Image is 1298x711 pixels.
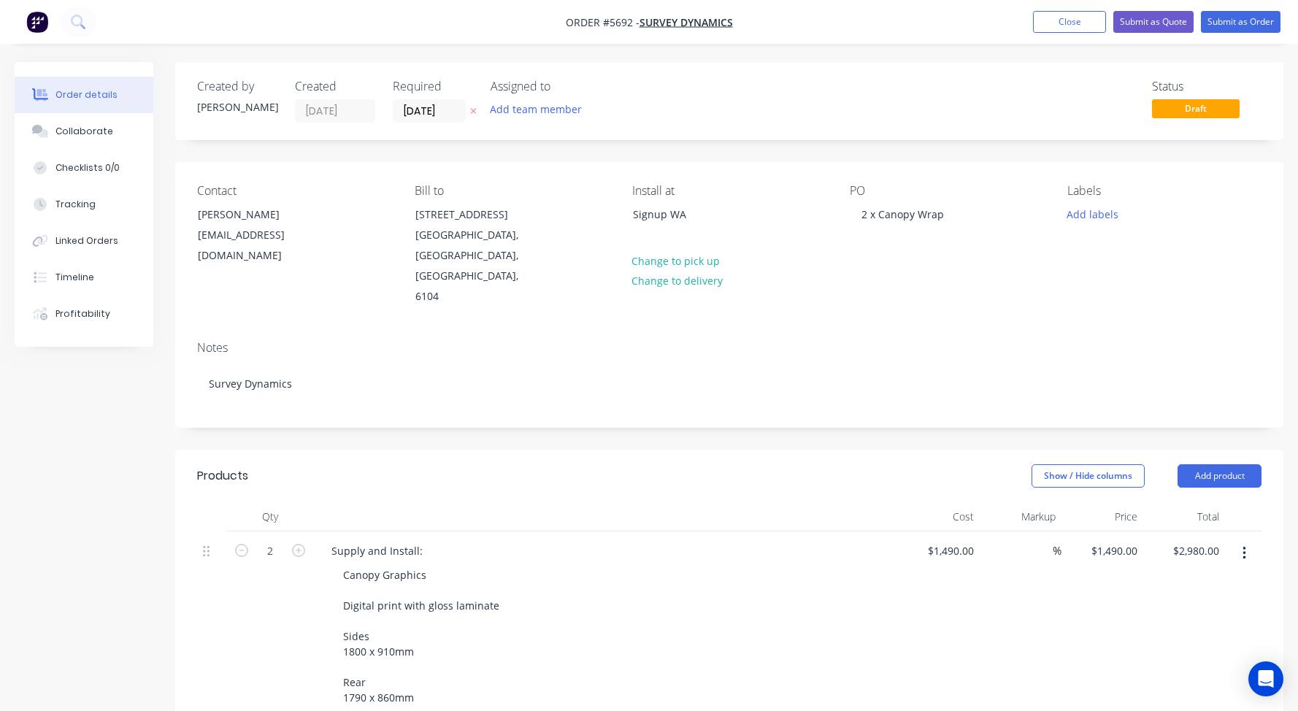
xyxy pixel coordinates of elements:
button: Show / Hide columns [1032,464,1145,488]
div: Markup [980,502,1061,531]
div: Required [393,80,473,93]
div: [PERSON_NAME] [197,99,277,115]
div: Signup WA [621,204,767,250]
button: Linked Orders [15,223,153,259]
div: Order details [55,88,118,101]
div: Qty [226,502,314,531]
button: Submit as Quote [1113,11,1194,33]
div: [STREET_ADDRESS][GEOGRAPHIC_DATA], [GEOGRAPHIC_DATA], [GEOGRAPHIC_DATA], 6104 [403,204,549,307]
div: [PERSON_NAME] [198,204,319,225]
button: Close [1033,11,1106,33]
div: Survey Dynamics [197,361,1261,406]
div: Price [1061,502,1143,531]
button: Timeline [15,259,153,296]
img: Factory [26,11,48,33]
div: Timeline [55,271,94,284]
button: Order details [15,77,153,113]
button: Checklists 0/0 [15,150,153,186]
div: [EMAIL_ADDRESS][DOMAIN_NAME] [198,225,319,266]
button: Add team member [491,99,590,119]
button: Profitability [15,296,153,332]
div: Created [295,80,375,93]
span: % [1053,542,1061,559]
button: Tracking [15,186,153,223]
div: Linked Orders [55,234,118,247]
a: Survey Dynamics [640,15,733,29]
div: Profitability [55,307,110,320]
div: Open Intercom Messenger [1248,661,1283,696]
div: Contact [197,184,391,198]
button: Add team member [483,99,590,119]
div: Products [197,467,248,485]
button: Change to pick up [624,250,728,270]
button: Change to delivery [624,271,731,291]
div: Assigned to [491,80,637,93]
div: [PERSON_NAME][EMAIL_ADDRESS][DOMAIN_NAME] [185,204,331,266]
div: PO [850,184,1044,198]
div: Supply and Install: [320,540,434,561]
span: Draft [1152,99,1240,118]
div: Checklists 0/0 [55,161,120,174]
div: Cost [898,502,980,531]
div: Signup WA [633,204,754,225]
button: Submit as Order [1201,11,1280,33]
div: Tracking [55,198,96,211]
button: Add labels [1059,204,1126,223]
div: [GEOGRAPHIC_DATA], [GEOGRAPHIC_DATA], [GEOGRAPHIC_DATA], 6104 [415,225,537,307]
div: Notes [197,341,1261,355]
div: Install at [632,184,826,198]
div: Created by [197,80,277,93]
div: Labels [1067,184,1261,198]
div: Status [1152,80,1261,93]
span: Order #5692 - [566,15,640,29]
div: 2 x Canopy Wrap [850,204,956,225]
button: Add product [1178,464,1261,488]
div: [STREET_ADDRESS] [415,204,537,225]
div: Bill to [415,184,609,198]
div: Collaborate [55,125,113,138]
div: Total [1143,502,1225,531]
button: Collaborate [15,113,153,150]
